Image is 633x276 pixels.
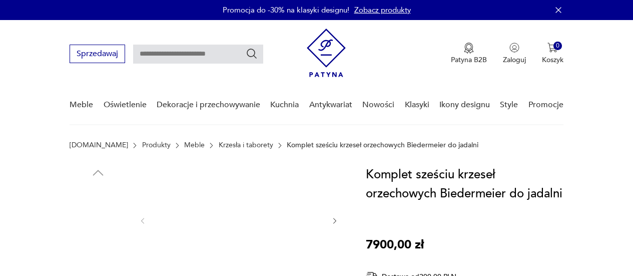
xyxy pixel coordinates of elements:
[157,86,260,124] a: Dekoracje i przechowywanie
[509,43,519,53] img: Ikonka użytkownika
[503,43,526,65] button: Zaloguj
[366,165,563,203] h1: Komplet sześciu krzeseł orzechowych Biedermeier do jadalni
[362,86,394,124] a: Nowości
[405,86,429,124] a: Klasyki
[70,86,93,124] a: Meble
[246,48,258,60] button: Szukaj
[70,45,125,63] button: Sprzedawaj
[307,29,346,77] img: Patyna - sklep z meblami i dekoracjami vintage
[500,86,518,124] a: Style
[503,55,526,65] p: Zaloguj
[464,43,474,54] img: Ikona medalu
[287,141,478,149] p: Komplet sześciu krzeseł orzechowych Biedermeier do jadalni
[366,235,424,254] p: 7900,00 zł
[451,43,487,65] a: Ikona medaluPatyna B2B
[223,5,349,15] p: Promocja do -30% na klasyki designu!
[184,141,205,149] a: Meble
[451,55,487,65] p: Patyna B2B
[553,42,562,50] div: 0
[270,86,299,124] a: Kuchnia
[439,86,490,124] a: Ikony designu
[309,86,352,124] a: Antykwariat
[104,86,147,124] a: Oświetlenie
[219,141,273,149] a: Krzesła i taborety
[547,43,557,53] img: Ikona koszyka
[142,141,171,149] a: Produkty
[70,51,125,58] a: Sprzedawaj
[70,185,127,242] img: Zdjęcie produktu Komplet sześciu krzeseł orzechowych Biedermeier do jadalni
[542,55,563,65] p: Koszyk
[542,43,563,65] button: 0Koszyk
[157,165,321,274] img: Zdjęcie produktu Komplet sześciu krzeseł orzechowych Biedermeier do jadalni
[451,43,487,65] button: Patyna B2B
[70,141,128,149] a: [DOMAIN_NAME]
[354,5,411,15] a: Zobacz produkty
[528,86,563,124] a: Promocje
